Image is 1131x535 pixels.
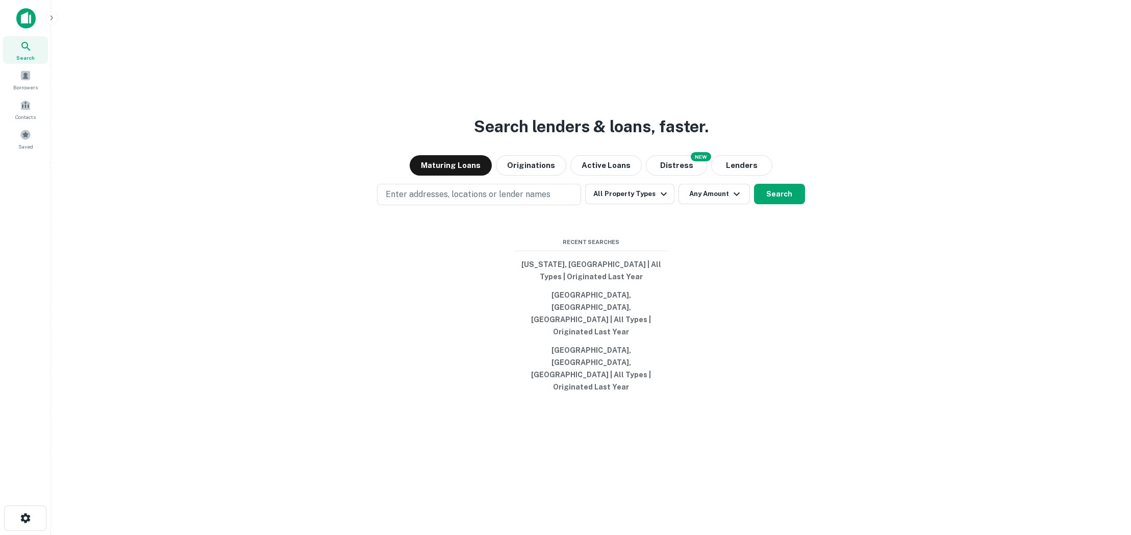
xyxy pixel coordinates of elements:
span: Saved [18,142,33,151]
span: Borrowers [13,83,38,91]
h3: Search lenders & loans, faster. [474,114,709,139]
span: Search [16,54,35,62]
span: Recent Searches [515,238,668,247]
span: Contacts [15,113,36,121]
button: Search distressed loans with lien and other non-mortgage details. [646,155,707,176]
button: Maturing Loans [410,155,492,176]
button: Enter addresses, locations or lender names [377,184,581,205]
a: Search [3,36,48,64]
button: [US_STATE], [GEOGRAPHIC_DATA] | All Types | Originated Last Year [515,255,668,286]
p: Enter addresses, locations or lender names [386,188,550,201]
div: NEW [691,152,711,161]
button: Originations [496,155,566,176]
button: Lenders [711,155,772,176]
iframe: Chat Widget [1080,453,1131,502]
button: Any Amount [678,184,750,204]
a: Saved [3,125,48,153]
img: capitalize-icon.png [16,8,36,29]
button: Active Loans [570,155,642,176]
button: [GEOGRAPHIC_DATA], [GEOGRAPHIC_DATA], [GEOGRAPHIC_DATA] | All Types | Originated Last Year [515,341,668,396]
a: Contacts [3,95,48,123]
a: Borrowers [3,66,48,93]
button: Search [754,184,805,204]
button: All Property Types [585,184,674,204]
button: [GEOGRAPHIC_DATA], [GEOGRAPHIC_DATA], [GEOGRAPHIC_DATA] | All Types | Originated Last Year [515,286,668,341]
